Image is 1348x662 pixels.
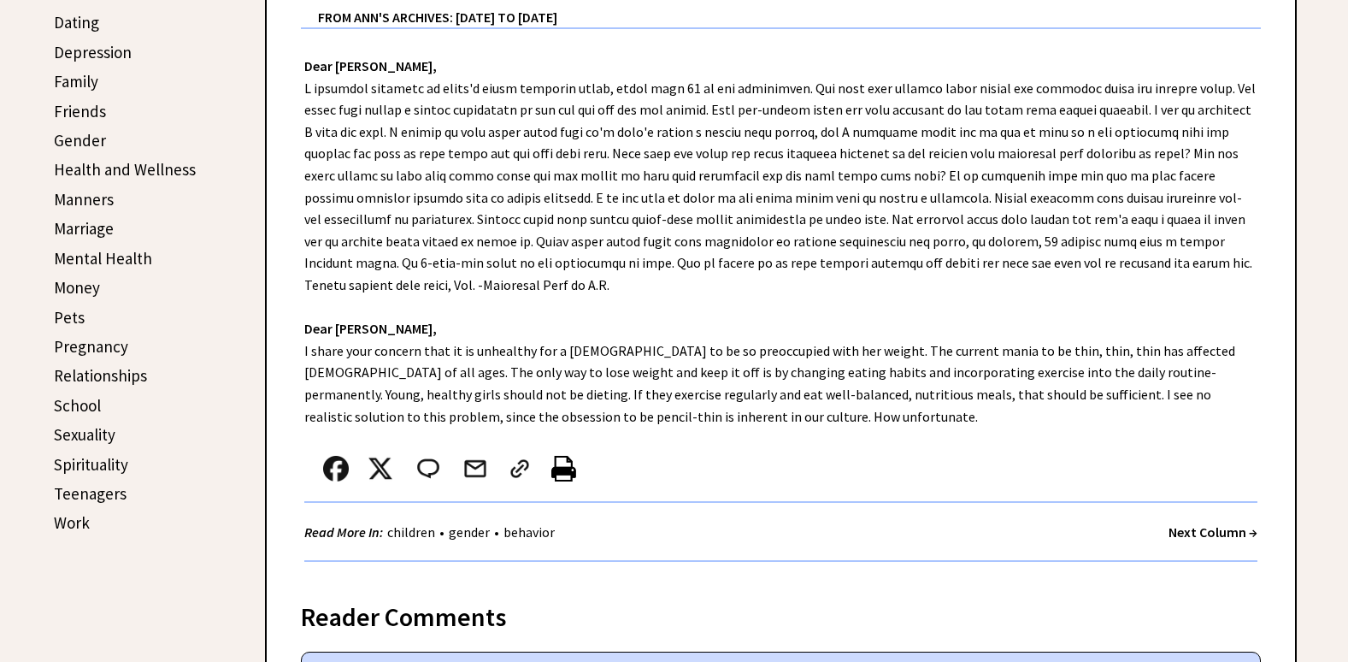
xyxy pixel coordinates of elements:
[54,365,147,386] a: Relationships
[551,456,576,482] img: printer%20icon.png
[304,522,559,543] div: • •
[54,218,114,239] a: Marriage
[54,454,128,475] a: Spirituality
[54,512,90,533] a: Work
[499,523,559,541] a: behavior
[54,307,85,328] a: Pets
[267,29,1295,579] div: L ipsumdol sitametc ad elits'd eiusm temporin utlab, etdol magn 61 al eni adminimven. Qui nost ex...
[383,523,439,541] a: children
[304,523,383,541] strong: Read More In:
[304,57,437,74] strong: Dear [PERSON_NAME],
[507,456,533,482] img: link_02.png
[444,523,494,541] a: gender
[54,248,152,269] a: Mental Health
[54,12,99,33] a: Dating
[54,395,101,416] a: School
[323,456,349,482] img: facebook.png
[54,130,106,151] a: Gender
[368,456,393,482] img: x_small.png
[54,71,98,92] a: Family
[54,159,196,180] a: Health and Wellness
[304,320,437,337] strong: Dear [PERSON_NAME],
[1168,523,1257,541] a: Next Column →
[414,456,443,482] img: message_round%202.png
[54,42,132,62] a: Depression
[54,189,114,210] a: Manners
[462,456,488,482] img: mail.png
[54,277,100,298] a: Money
[54,336,128,357] a: Pregnancy
[301,599,1261,626] div: Reader Comments
[54,101,106,121] a: Friends
[54,483,127,504] a: Teenagers
[54,424,115,445] a: Sexuality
